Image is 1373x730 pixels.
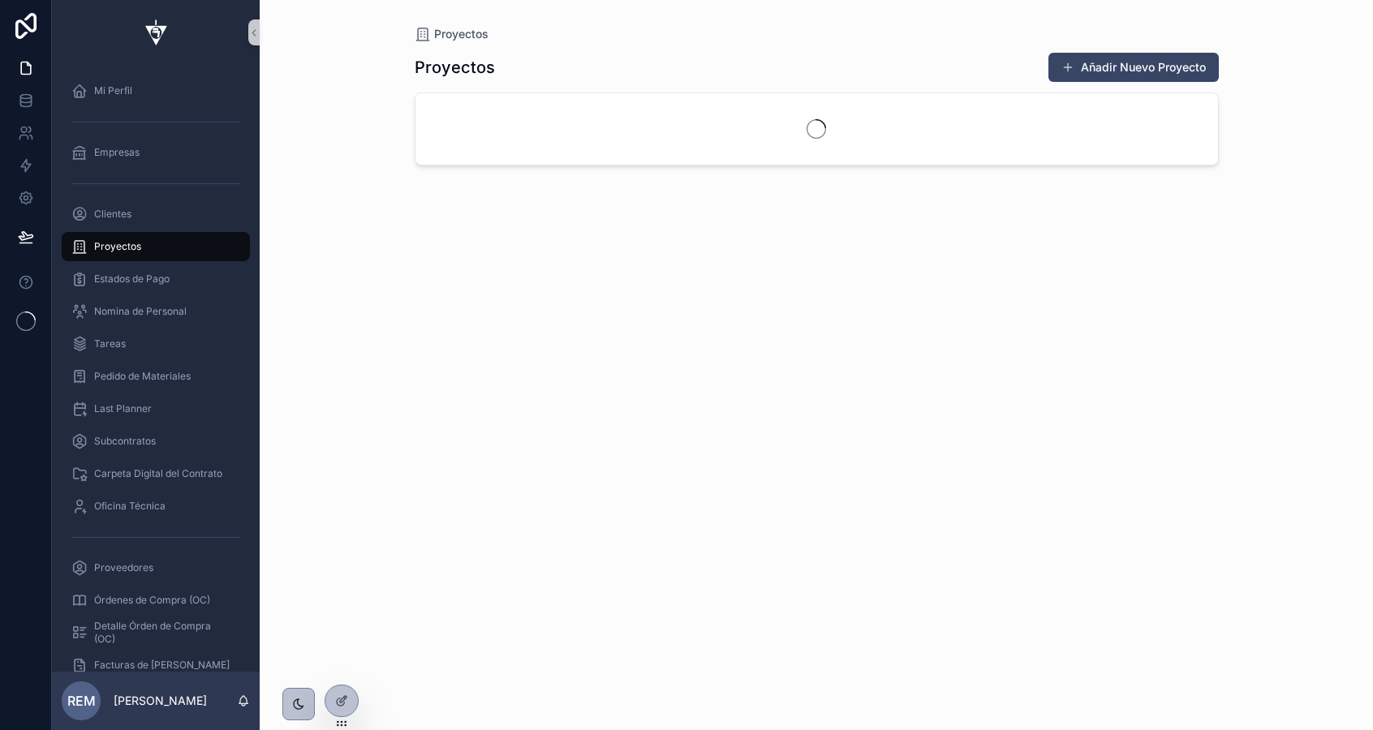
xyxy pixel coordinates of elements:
[415,26,489,42] a: Proyectos
[94,594,210,607] span: Órdenes de Compra (OC)
[62,200,250,229] a: Clientes
[94,370,191,383] span: Pedido de Materiales
[94,240,141,253] span: Proyectos
[62,394,250,423] a: Last Planner
[136,19,175,45] img: App logo
[62,232,250,261] a: Proyectos
[94,435,156,448] span: Subcontratos
[94,561,153,574] span: Proveedores
[94,273,170,286] span: Estados de Pago
[52,65,260,672] div: scrollable content
[434,26,489,42] span: Proyectos
[94,467,222,480] span: Carpeta Digital del Contrato
[94,659,230,672] span: Facturas de [PERSON_NAME]
[67,691,96,711] span: REM
[62,329,250,359] a: Tareas
[94,402,152,415] span: Last Planner
[62,492,250,521] a: Oficina Técnica
[94,620,234,646] span: Detalle Órden de Compra (OC)
[94,84,132,97] span: Mi Perfil
[114,693,207,709] p: [PERSON_NAME]
[62,264,250,294] a: Estados de Pago
[62,362,250,391] a: Pedido de Materiales
[62,459,250,488] a: Carpeta Digital del Contrato
[94,337,126,350] span: Tareas
[415,56,495,79] h1: Proyectos
[94,500,166,513] span: Oficina Técnica
[62,651,250,680] a: Facturas de [PERSON_NAME]
[1048,53,1219,82] button: Añadir Nuevo Proyecto
[62,297,250,326] a: Nomina de Personal
[94,146,140,159] span: Empresas
[62,138,250,167] a: Empresas
[62,553,250,582] a: Proveedores
[62,76,250,105] a: Mi Perfil
[94,305,187,318] span: Nomina de Personal
[94,208,131,221] span: Clientes
[62,586,250,615] a: Órdenes de Compra (OC)
[62,618,250,647] a: Detalle Órden de Compra (OC)
[62,427,250,456] a: Subcontratos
